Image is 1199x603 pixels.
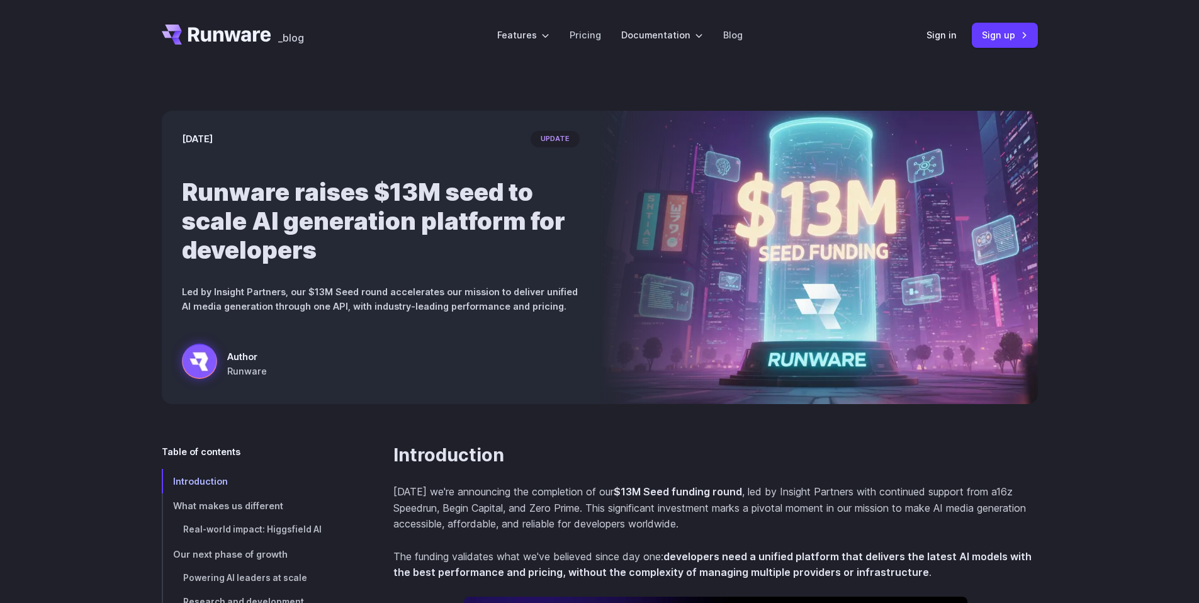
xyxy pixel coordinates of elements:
[972,23,1038,47] a: Sign up
[570,28,601,42] a: Pricing
[162,469,353,493] a: Introduction
[182,178,580,264] h1: Runware raises $13M seed to scale AI generation platform for developers
[162,493,353,518] a: What makes us different
[531,131,580,147] span: update
[614,485,742,498] strong: $13M Seed funding round
[162,566,353,590] a: Powering AI leaders at scale
[162,25,271,45] a: Go to /
[183,524,322,534] span: Real-world impact: Higgsfield AI
[393,484,1038,533] p: [DATE] we're announcing the completion of our , led by Insight Partners with continued support fr...
[162,444,240,459] span: Table of contents
[393,550,1032,579] strong: developers need a unified platform that delivers the latest AI models with the best performance a...
[162,518,353,542] a: Real-world impact: Higgsfield AI
[278,25,304,45] a: _blog
[926,28,957,42] a: Sign in
[173,500,283,511] span: What makes us different
[182,132,213,146] time: [DATE]
[173,476,228,487] span: Introduction
[600,111,1038,404] img: Futuristic city scene with neon lights showing Runware announcement of $13M seed funding in large...
[173,549,288,560] span: Our next phase of growth
[182,285,580,313] p: Led by Insight Partners, our $13M Seed round accelerates our mission to deliver unified AI media ...
[393,549,1038,581] p: The funding validates what we've believed since day one: .
[227,349,267,364] span: Author
[183,573,307,583] span: Powering AI leaders at scale
[278,33,304,43] span: _blog
[621,28,703,42] label: Documentation
[182,344,267,384] a: Futuristic city scene with neon lights showing Runware announcement of $13M seed funding in large...
[393,444,504,466] a: Introduction
[227,364,267,378] span: Runware
[162,542,353,566] a: Our next phase of growth
[723,28,743,42] a: Blog
[497,28,549,42] label: Features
